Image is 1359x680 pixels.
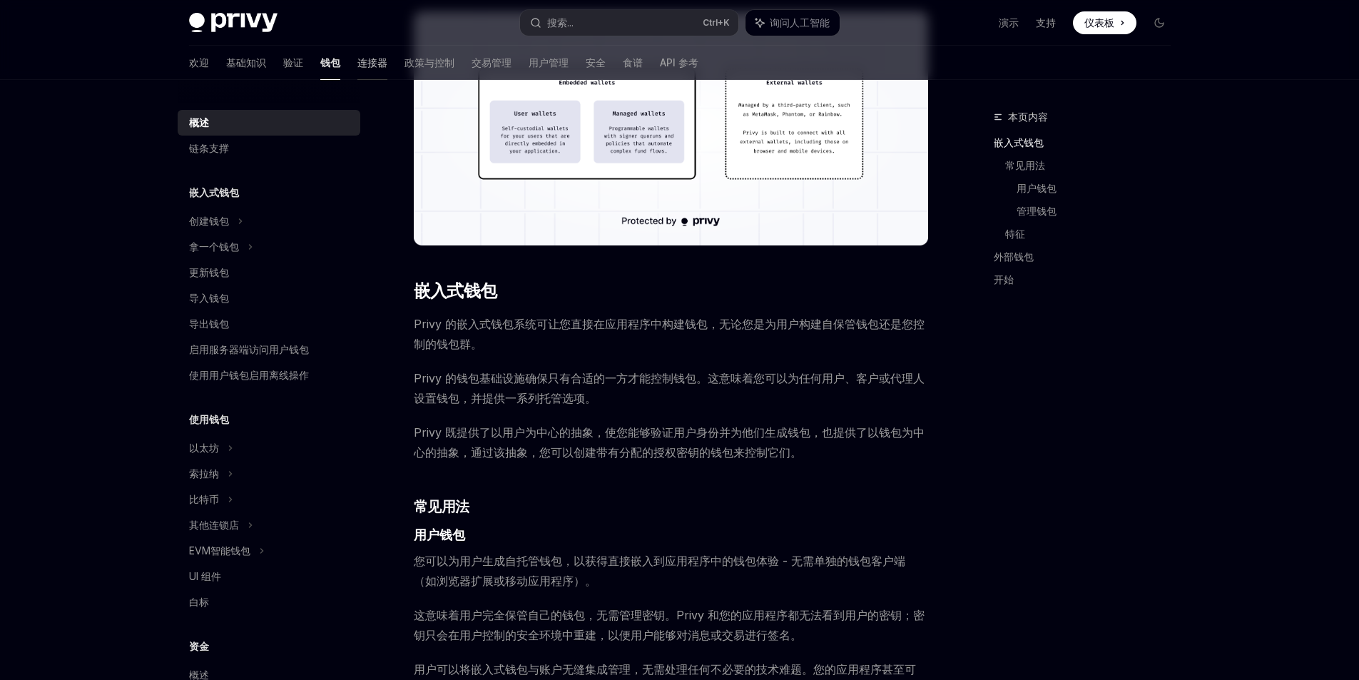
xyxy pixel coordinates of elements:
font: 嵌入式钱包 [414,280,497,301]
font: 更新钱包 [189,266,229,278]
font: UI 组件 [189,570,221,582]
font: Privy 既提供了以用户为中心的抽象，使您能够验证用户身份并为他们生成钱包，也提供了以钱包为中心的抽象，通过该抽象，您可以创建带有分配的授权密钥的钱包来控制它们。 [414,425,925,460]
font: 拿一个钱包 [189,240,239,253]
font: 仪表板 [1084,16,1114,29]
a: 导入钱包 [178,285,360,311]
a: 连接器 [357,46,387,80]
font: 嵌入式钱包 [189,186,239,198]
font: 欢迎 [189,56,209,68]
font: 询问人工智能 [770,16,830,29]
font: API 参考 [660,56,698,68]
font: 搜索... [547,16,574,29]
a: 交易管理 [472,46,511,80]
font: 政策与控制 [404,56,454,68]
font: 验证 [283,56,303,68]
font: 开始 [994,273,1014,285]
a: 启用服务器端访问用户钱包 [178,337,360,362]
font: 您可以为用户生成自托管钱包，以获得直接嵌入到应用程序中的钱包体验 - 无需单独的钱包客户端（如浏览器扩展或移动应用程序）。 [414,554,905,588]
font: 资金 [189,640,209,652]
font: 钱包 [320,56,340,68]
font: 以太坊 [189,442,219,454]
a: 仪表板 [1073,11,1136,34]
font: 常见用法 [414,498,469,515]
a: 食谱 [623,46,643,80]
font: 支持 [1036,16,1056,29]
a: 基础知识 [226,46,266,80]
a: 钱包 [320,46,340,80]
a: 更新钱包 [178,260,360,285]
font: 导入钱包 [189,292,229,304]
font: 使用钱包 [189,413,229,425]
font: 管理钱包 [1017,205,1057,217]
font: 本页内容 [1008,111,1048,123]
button: 切换暗模式 [1148,11,1171,34]
font: 导出钱包 [189,318,229,330]
a: 白标 [178,589,360,615]
font: 常见用法 [1005,159,1045,171]
font: 这意味着用户完全保管自己的钱包，无需管理密钥。Privy 和您的应用程序都无法看到用户的密钥；密钥只会在用户控制的安全环境中重建，以便用户能够对消息或交易进行签名。 [414,608,925,642]
a: UI 组件 [178,564,360,589]
font: 概述 [189,116,209,128]
button: 搜索...Ctrl+K [520,10,738,36]
a: 外部钱包 [994,245,1182,268]
a: 开始 [994,268,1182,291]
font: 创建钱包 [189,215,229,227]
font: 演示 [999,16,1019,29]
font: 其他连锁店 [189,519,239,531]
a: 演示 [999,16,1019,30]
a: 用户管理 [529,46,569,80]
font: 使用用户钱包启用离线操作 [189,369,309,381]
a: 概述 [178,110,360,136]
a: 管理钱包 [1017,200,1182,223]
font: 食谱 [623,56,643,68]
font: +K [718,17,730,28]
a: 用户钱包 [1017,177,1182,200]
font: 启用服务器端访问用户钱包 [189,343,309,355]
a: 常见用法 [1005,154,1182,177]
a: 使用用户钱包启用离线操作 [178,362,360,388]
a: 导出钱包 [178,311,360,337]
font: 用户钱包 [414,527,465,542]
font: 嵌入式钱包 [994,136,1044,148]
font: 交易管理 [472,56,511,68]
font: 基础知识 [226,56,266,68]
button: 询问人工智能 [745,10,840,36]
a: 嵌入式钱包 [994,131,1182,154]
font: 外部钱包 [994,250,1034,263]
a: 支持 [1036,16,1056,30]
font: 特征 [1005,228,1025,240]
a: 安全 [586,46,606,80]
font: 白标 [189,596,209,608]
font: 连接器 [357,56,387,68]
font: 安全 [586,56,606,68]
a: 验证 [283,46,303,80]
a: 特征 [1005,223,1182,245]
img: 深色标志 [189,13,278,33]
img: 图片/钱包概览.png [414,11,928,245]
font: 链条支撑 [189,142,229,154]
font: 用户钱包 [1017,182,1057,194]
font: 索拉纳 [189,467,219,479]
font: EVM智能钱包 [189,544,250,557]
font: Privy 的钱包基础设施确保只有合适的一方才能控制钱包。这意味着您可以为任何用户、客户或代理人设置钱包，并提供一系列托管选项。 [414,371,925,405]
a: 政策与控制 [404,46,454,80]
font: 比特币 [189,493,219,505]
font: 用户管理 [529,56,569,68]
a: 链条支撑 [178,136,360,161]
a: API 参考 [660,46,698,80]
font: Privy 的嵌入式钱包系统可让您直接在应用程序中构建钱包，无论您是为用户构建自保管钱包还是您控制的钱包群。 [414,317,925,351]
a: 欢迎 [189,46,209,80]
font: Ctrl [703,17,718,28]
